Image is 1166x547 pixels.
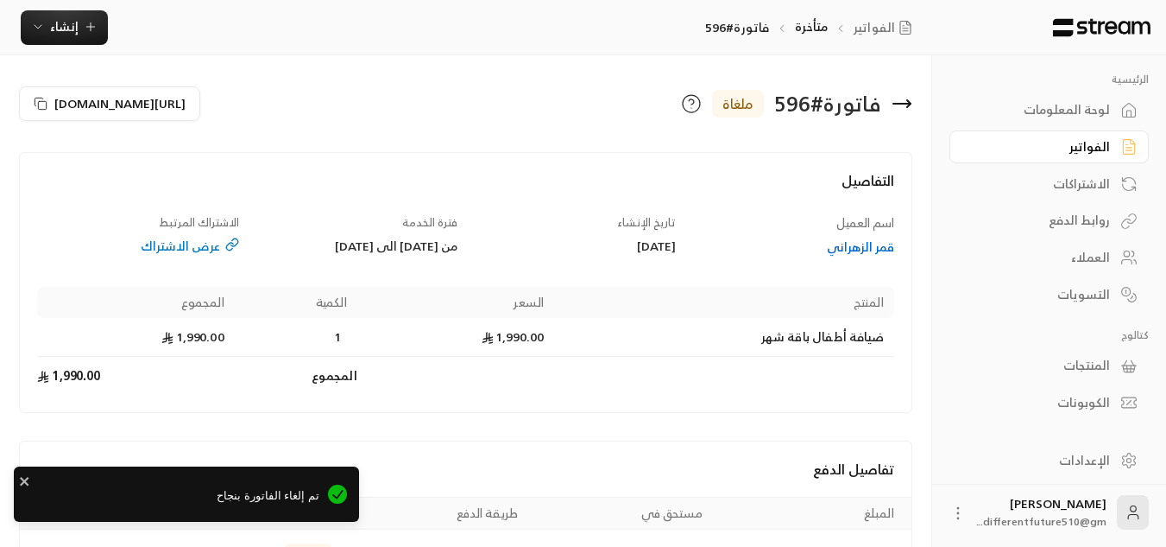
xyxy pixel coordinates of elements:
[971,394,1110,411] div: الكوبونات
[50,16,79,37] span: إنشاء
[554,318,894,357] td: ضيافة أطفال باقة شهر
[692,239,894,256] a: قمر الزهراني
[357,287,554,318] th: السعر
[836,212,894,233] span: اسم العميل
[949,204,1149,238] a: روابط الدفع
[330,328,347,346] span: 1
[949,277,1149,311] a: التسويات
[977,495,1106,530] div: [PERSON_NAME]
[971,101,1110,118] div: لوحة المعلومات
[949,130,1149,164] a: الفواتير
[19,472,31,489] button: close
[795,16,828,37] a: متأخرة
[949,349,1149,383] a: المنتجات
[949,167,1149,200] a: الاشتراكات
[774,90,881,118] div: فاتورة # 596
[528,498,713,530] th: مستحق في
[617,213,676,232] span: تاريخ الإنشاء
[37,287,894,395] table: Products
[343,498,528,530] th: طريقة الدفع
[26,487,319,505] span: تم إلغاء الفاتورة بنجاح
[357,318,554,357] td: 1,990.00
[19,86,200,121] button: [URL][DOMAIN_NAME]
[949,73,1149,86] p: الرئيسية
[971,357,1110,374] div: المنتجات
[971,138,1110,156] div: الفواتير
[854,19,919,36] a: الفواتير
[554,287,894,318] th: المنتج
[37,238,239,255] a: عرض الاشتراك
[949,241,1149,275] a: العملاء
[977,512,1106,531] span: differentfuture510@gm...
[235,287,357,318] th: الكمية
[705,19,769,36] p: فاتورة#596
[949,386,1149,420] a: الكوبونات
[37,357,234,395] td: 1,990.00
[255,238,457,255] div: من [DATE] الى [DATE]
[1051,18,1152,37] img: Logo
[949,328,1149,342] p: كتالوج
[705,18,919,36] nav: breadcrumb
[159,213,239,232] span: الاشتراك المرتبط
[54,92,186,114] span: [URL][DOMAIN_NAME]
[722,93,753,114] span: ملغاة
[37,459,894,480] h4: تفاصيل الدفع
[37,318,234,357] td: 1,990.00
[971,286,1110,303] div: التسويات
[21,10,108,45] button: إنشاء
[474,238,676,255] div: [DATE]
[37,287,234,318] th: المجموع
[949,93,1149,127] a: لوحة المعلومات
[971,175,1110,193] div: الاشتراكات
[713,498,911,530] th: المبلغ
[971,452,1110,469] div: الإعدادات
[402,213,457,232] span: فترة الخدمة
[971,212,1110,229] div: روابط الدفع
[971,249,1110,266] div: العملاء
[235,357,357,395] td: المجموع
[37,170,894,208] h4: التفاصيل
[949,443,1149,477] a: الإعدادات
